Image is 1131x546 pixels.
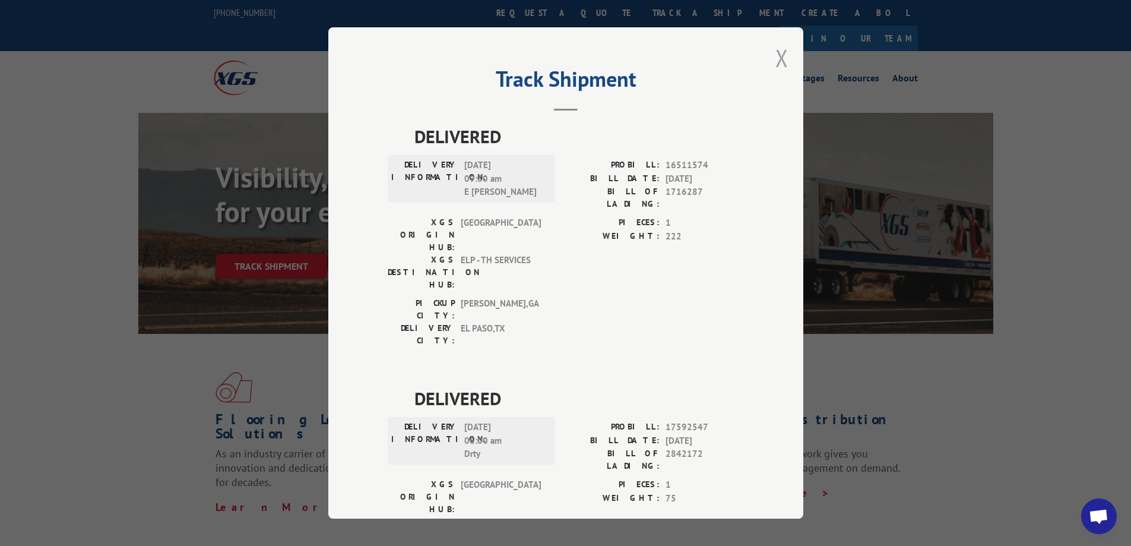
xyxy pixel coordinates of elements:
label: XGS ORIGIN HUB: [388,216,455,254]
span: [DATE] [666,172,744,186]
label: BILL OF LADING: [566,447,660,472]
label: PROBILL: [566,421,660,434]
label: XGS ORIGIN HUB: [388,478,455,516]
h2: Track Shipment [388,71,744,93]
span: 1 [666,478,744,492]
label: BILL DATE: [566,434,660,448]
span: 16511574 [666,159,744,172]
span: [GEOGRAPHIC_DATA] [461,216,541,254]
label: PIECES: [566,216,660,230]
span: [PERSON_NAME] , GA [461,297,541,322]
span: 222 [666,230,744,244]
label: BILL OF LADING: [566,185,660,210]
span: 2842172 [666,447,744,472]
span: DELIVERED [414,385,744,412]
span: [GEOGRAPHIC_DATA] [461,478,541,516]
span: ELP - TH SERVICES [461,254,541,291]
label: DELIVERY CITY: [388,322,455,347]
label: DELIVERY INFORMATION: [391,421,458,461]
label: PICKUP CITY: [388,297,455,322]
div: Open chat [1081,498,1117,534]
span: EL PASO , TX [461,322,541,347]
span: [DATE] 09:30 am E [PERSON_NAME] [464,159,544,199]
span: 1716287 [666,185,744,210]
label: DELIVERY INFORMATION: [391,159,458,199]
label: BILL DATE: [566,172,660,186]
span: 1 [666,216,744,230]
span: DELIVERED [414,123,744,150]
button: Close modal [775,42,788,74]
span: [DATE] [666,434,744,448]
label: PROBILL: [566,159,660,172]
span: 75 [666,492,744,506]
span: 17592547 [666,421,744,434]
label: XGS DESTINATION HUB: [388,254,455,291]
label: WEIGHT: [566,230,660,244]
label: WEIGHT: [566,492,660,506]
span: [DATE] 06:00 am Drty [464,421,544,461]
label: PIECES: [566,478,660,492]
